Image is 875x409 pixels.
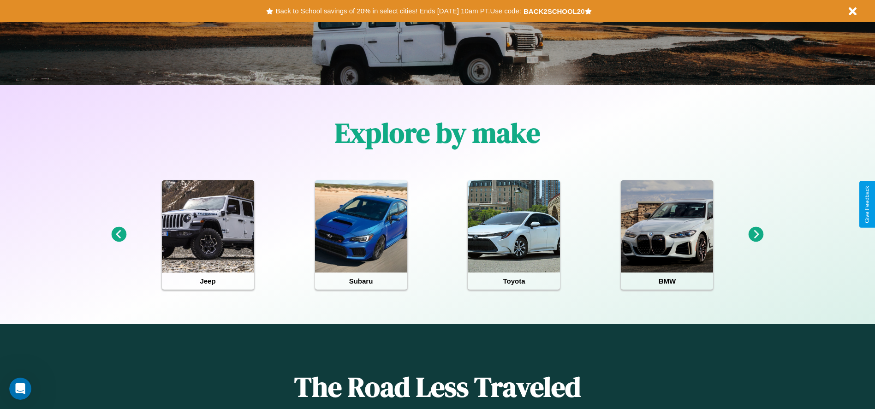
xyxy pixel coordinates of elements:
h4: Jeep [162,273,254,290]
div: Give Feedback [864,186,870,223]
h4: Subaru [315,273,407,290]
h1: Explore by make [335,114,540,152]
h4: BMW [621,273,713,290]
b: BACK2SCHOOL20 [524,7,585,15]
h1: The Road Less Traveled [175,368,700,406]
iframe: Intercom live chat [9,378,31,400]
h4: Toyota [468,273,560,290]
button: Back to School savings of 20% in select cities! Ends [DATE] 10am PT.Use code: [273,5,523,18]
